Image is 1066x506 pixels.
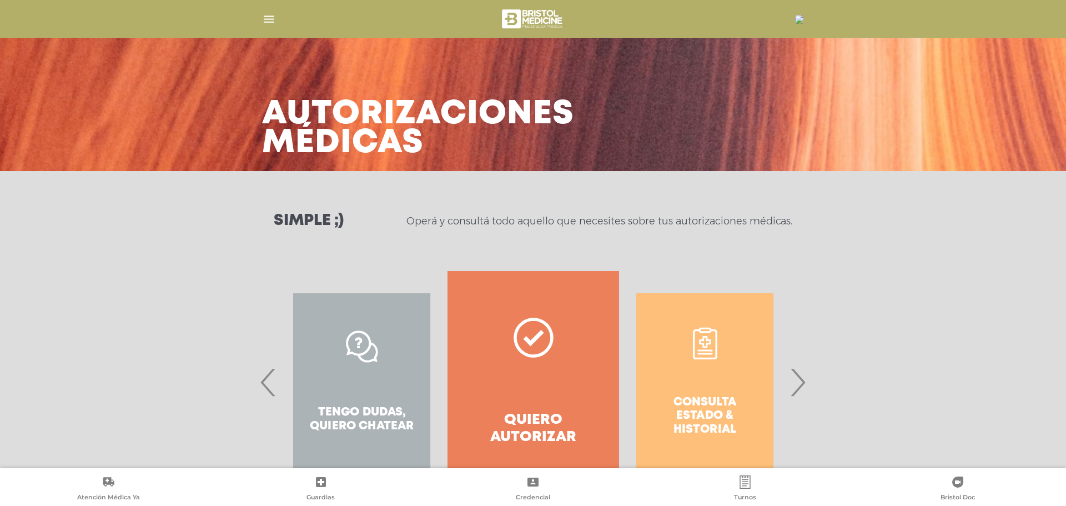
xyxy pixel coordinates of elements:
[941,493,975,503] span: Bristol Doc
[262,12,276,26] img: Cober_menu-lines-white.svg
[795,15,804,24] img: 16848
[427,475,639,504] a: Credencial
[306,493,335,503] span: Guardias
[262,100,574,158] h3: Autorizaciones médicas
[852,475,1064,504] a: Bristol Doc
[787,352,808,412] span: Next
[77,493,140,503] span: Atención Médica Ya
[447,271,619,493] a: Quiero autorizar
[516,493,550,503] span: Credencial
[258,352,279,412] span: Previous
[406,214,792,228] p: Operá y consultá todo aquello que necesites sobre tus autorizaciones médicas.
[214,475,426,504] a: Guardias
[274,213,344,229] h3: Simple ;)
[467,412,599,446] h4: Quiero autorizar
[2,475,214,504] a: Atención Médica Ya
[639,475,851,504] a: Turnos
[734,493,756,503] span: Turnos
[500,6,566,32] img: bristol-medicine-blanco.png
